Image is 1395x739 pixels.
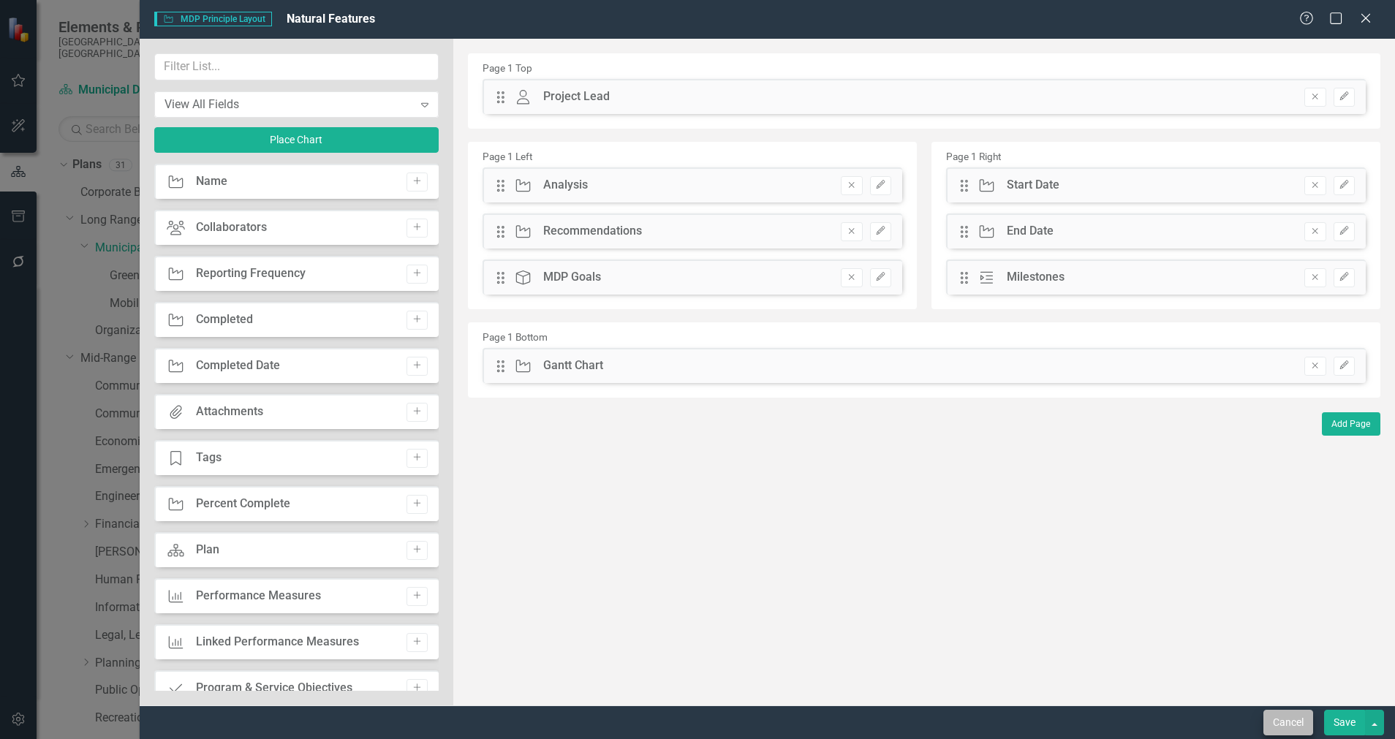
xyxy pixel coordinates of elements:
div: End Date [1007,223,1054,240]
button: Cancel [1263,710,1313,735]
span: Natural Features [287,12,375,26]
small: Page 1 Bottom [483,331,548,343]
div: Milestones [1007,269,1065,286]
input: Filter List... [154,53,439,80]
div: Gantt Chart [543,357,603,374]
span: MDP Principle Layout [154,12,272,26]
div: Analysis [543,177,588,194]
div: Start Date [1007,177,1059,194]
div: Completed [196,311,253,328]
div: Recommendations [543,223,642,240]
div: Collaborators [196,219,267,236]
div: Attachments [196,403,263,420]
small: Page 1 Left [483,151,532,162]
div: Plan [196,542,219,558]
div: Percent Complete [196,496,290,512]
div: Name [196,173,227,190]
button: Place Chart [154,127,439,153]
div: Project Lead [543,88,610,105]
div: View All Fields [165,96,413,113]
div: Reporting Frequency [196,265,306,282]
div: Program & Service Objectives [196,680,352,697]
button: Add Page [1322,412,1380,436]
div: Completed Date [196,357,280,374]
button: Save [1324,710,1365,735]
small: Page 1 Top [483,62,532,74]
div: Performance Measures [196,588,321,605]
div: MDP Goals [543,269,601,286]
div: Linked Performance Measures [196,634,359,651]
div: Tags [196,450,222,466]
small: Page 1 Right [946,151,1001,162]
